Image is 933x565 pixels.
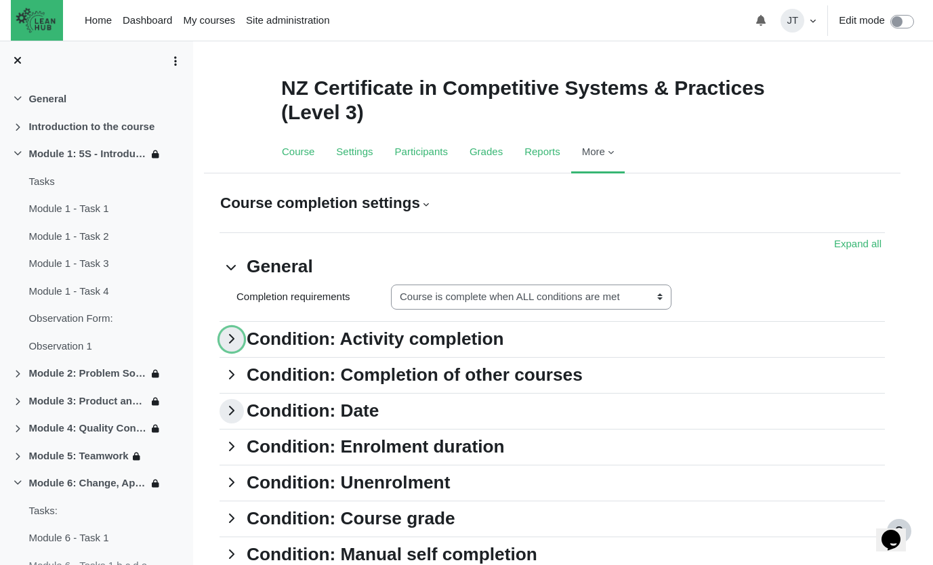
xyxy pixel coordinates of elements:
a: Participants [384,133,459,173]
a: Module 1 - Task 4 [28,284,108,299]
a: Module 6 - Task 1 [28,530,108,546]
a: More [571,133,625,173]
a: Settings [325,133,383,173]
a: Reports [514,133,571,173]
span: Expand [12,394,23,409]
a: Module 1 - Task 3 [28,256,108,272]
h1: NZ Certificate in Competitive Systems & Practices (Level 3) [281,76,823,125]
span: Collapse [12,149,23,160]
a: Observation 1 [28,339,91,354]
a: Module 1 - Task 2 [28,229,108,245]
label: Edit mode [839,13,885,28]
a: Module 4: Quality Control and Assurance [28,421,147,436]
span: Collapse [12,94,23,105]
img: The Lean Hub [11,3,60,38]
a: Observation Form: [28,311,112,327]
a: Module 1 - Task 1 [28,201,108,217]
a: Tasks [28,174,54,190]
a: Module 6: Change, Apply, Improve and Sustain [28,476,147,491]
a: Tasks: [28,503,58,519]
span: Expand [12,366,23,381]
span: Expand [12,448,23,464]
a: Grades [459,133,514,173]
span: Expand [12,119,23,135]
label: Completion requirements [236,289,350,305]
iframe: chat widget [876,511,919,551]
a: Expand all [831,233,885,255]
a: Module 2: Problem Solving [28,366,147,381]
a: General [28,91,66,107]
span: Expand [12,421,23,436]
span: Collapse [12,478,23,489]
a: Module 5: Teamwork [28,448,128,464]
a: Module 3: Product and Process [28,394,147,409]
span: JT [781,9,804,33]
a: Module 1: 5S - Introduction to LEAN [28,146,147,162]
a: Introduction to the course [28,119,154,135]
a: Course [271,133,325,173]
div: Course completion settings [220,191,430,215]
span: Expand all [834,236,882,252]
i: Toggle notifications menu [755,15,766,26]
